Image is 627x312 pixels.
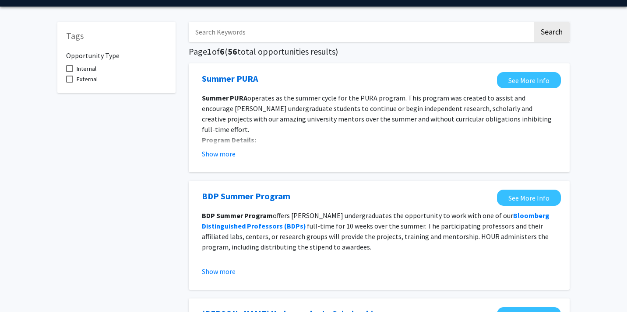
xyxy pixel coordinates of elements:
strong: Program Details: [202,135,256,144]
h6: Opportunity Type [66,45,167,60]
span: 1 [207,46,212,57]
h5: Page of ( total opportunities results) [189,46,570,57]
p: offers [PERSON_NAME] undergraduates the opportunity to work with one of our full-time for 10 week... [202,210,557,252]
strong: Summer PURA [202,94,247,102]
span: External [77,74,98,84]
a: Opens in a new tab [202,72,258,85]
span: operates as the summer cycle for the PURA program. This program was created to assist and encoura... [202,94,552,134]
button: Search [534,22,570,42]
button: Show more [202,266,236,277]
button: Show more [202,149,236,159]
a: Opens in a new tab [497,190,561,206]
h5: Tags [66,31,167,41]
span: Internal [77,63,96,74]
a: Opens in a new tab [202,190,290,203]
input: Search Keywords [189,22,532,42]
span: 56 [228,46,237,57]
a: Opens in a new tab [497,72,561,88]
iframe: Chat [7,273,37,305]
strong: BDP Summer Program [202,211,273,220]
span: 6 [220,46,225,57]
